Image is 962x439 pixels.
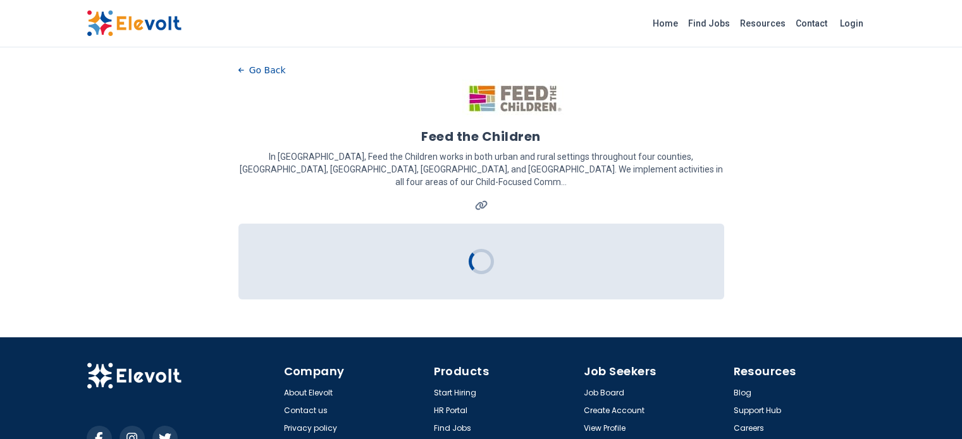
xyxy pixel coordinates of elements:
a: Find Jobs [434,423,471,433]
h4: Resources [734,363,876,380]
h1: Feed the Children [421,128,541,145]
p: In [GEOGRAPHIC_DATA], Feed the Children works in both urban and rural settings throughout four co... [238,150,724,188]
a: Job Board [584,388,624,398]
h4: Job Seekers [584,363,726,380]
a: Contact [791,13,832,33]
img: Elevolt [87,363,182,389]
a: Blog [734,388,751,398]
a: View Profile [584,423,626,433]
h4: Company [284,363,426,380]
img: Feed the Children [462,80,564,117]
a: Login [832,11,871,36]
a: Start Hiring [434,388,476,398]
a: Create Account [584,406,644,416]
img: Elevolt [87,10,182,37]
div: Loading... [469,249,494,274]
a: Home [648,13,683,33]
a: Privacy policy [284,423,337,433]
a: HR Portal [434,406,467,416]
a: About Elevolt [284,388,333,398]
button: Go Back [238,61,286,80]
a: Find Jobs [683,13,735,33]
a: Contact us [284,406,328,416]
a: Resources [735,13,791,33]
a: Support Hub [734,406,781,416]
a: Careers [734,423,764,433]
h4: Products [434,363,576,380]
